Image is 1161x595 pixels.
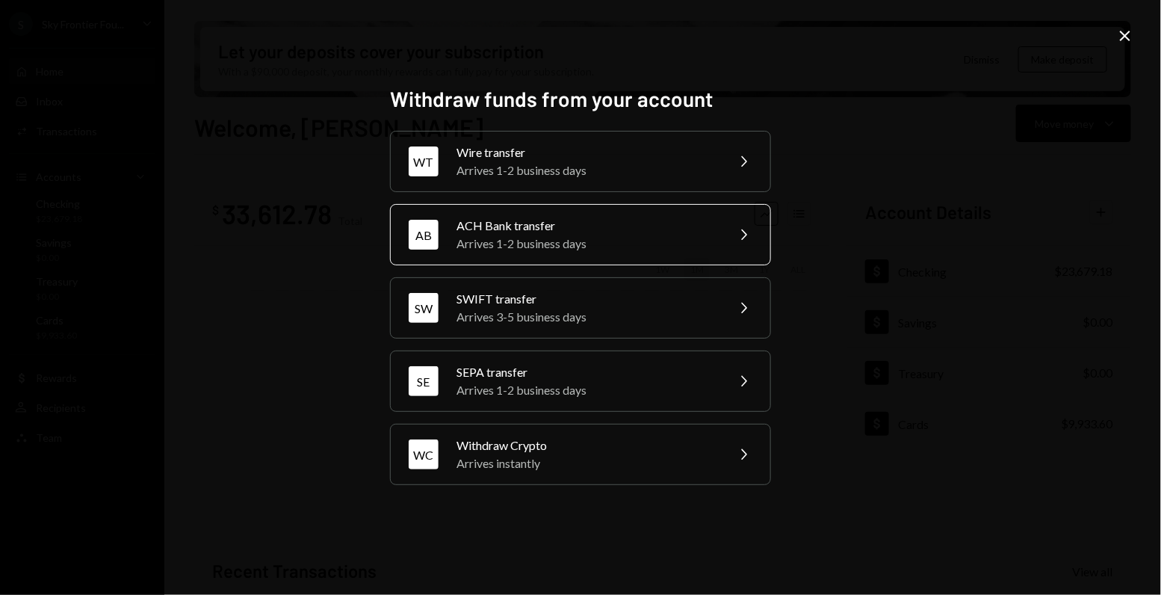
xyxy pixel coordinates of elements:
[456,290,716,308] div: SWIFT transfer
[409,366,439,396] div: SE
[456,235,716,253] div: Arrives 1-2 business days
[409,440,439,469] div: WC
[390,84,771,114] h2: Withdraw funds from your account
[456,217,716,235] div: ACH Bank transfer
[456,308,716,326] div: Arrives 3-5 business days
[409,293,439,323] div: SW
[456,381,716,399] div: Arrives 1-2 business days
[390,351,771,412] button: SESEPA transferArrives 1-2 business days
[409,147,439,176] div: WT
[390,131,771,192] button: WTWire transferArrives 1-2 business days
[390,424,771,485] button: WCWithdraw CryptoArrives instantly
[456,144,716,161] div: Wire transfer
[390,204,771,265] button: ABACH Bank transferArrives 1-2 business days
[456,437,716,454] div: Withdraw Crypto
[409,220,439,250] div: AB
[456,454,716,472] div: Arrives instantly
[456,363,716,381] div: SEPA transfer
[390,277,771,339] button: SWSWIFT transferArrives 3-5 business days
[456,161,716,179] div: Arrives 1-2 business days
